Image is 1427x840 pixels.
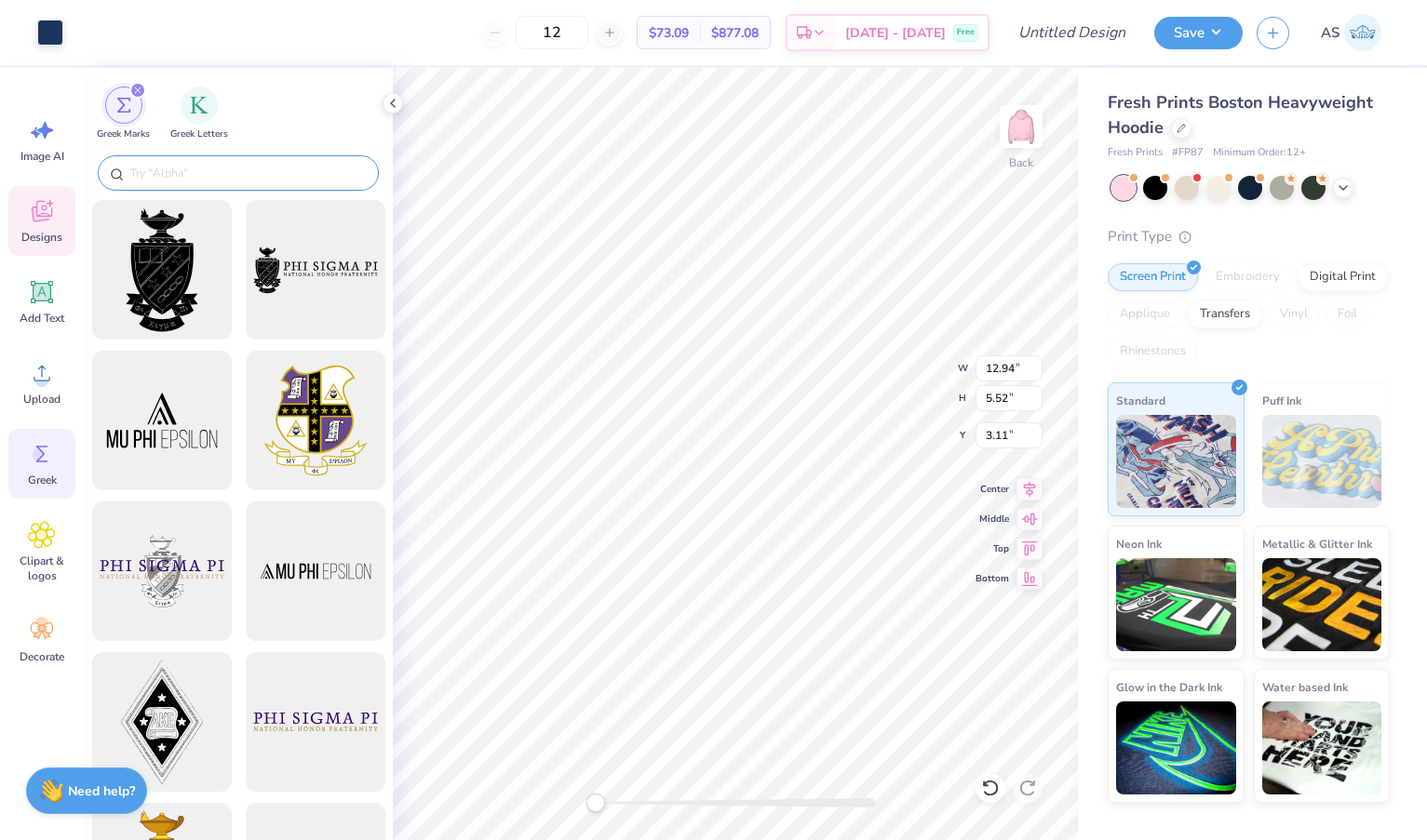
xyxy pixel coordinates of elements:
[1003,14,1140,51] input: Untitled Design
[1188,300,1262,328] div: Transfers
[23,392,61,407] span: Upload
[170,127,228,141] span: Greek Letters
[1154,17,1243,49] button: Save
[97,127,150,141] span: Greek Marks
[1116,415,1236,508] img: Standard
[170,87,228,141] button: filter button
[1116,534,1162,553] span: Neon Ink
[586,793,605,812] div: Accessibility label
[1204,263,1292,291] div: Embroidery
[1108,91,1373,139] span: Fresh Prints Boston Heavyweight Hoodie
[1262,677,1348,697] span: Water based Ink
[1268,300,1320,328] div: Vinyl
[97,87,150,141] div: filter for Greek Marks
[21,230,62,245] span: Designs
[20,649,64,664] span: Decorate
[1108,226,1390,247] div: Print Type
[1213,145,1306,161] span: Minimum Order: 12 +
[28,473,57,487] span: Greek
[20,149,64,164] span: Image AI
[845,23,946,43] span: [DATE] - [DATE]
[116,98,131,113] img: Greek Marks Image
[1262,558,1382,651] img: Metallic & Glitter Ink
[1262,415,1382,508] img: Puff Ink
[711,23,759,43] span: $877.08
[1116,677,1222,697] span: Glow in the Dark Ink
[976,512,1009,527] span: Middle
[976,571,1009,586] span: Bottom
[97,87,150,141] button: filter button
[1108,300,1182,328] div: Applique
[1344,14,1381,51] img: Alexa Spagna
[649,23,689,43] span: $73.09
[11,553,73,583] span: Clipart & logos
[1108,338,1198,366] div: Rhinestones
[20,311,64,326] span: Add Text
[976,482,1009,497] span: Center
[128,164,367,182] input: Try "Alpha"
[1326,300,1369,328] div: Foil
[68,782,135,800] strong: Need help?
[1116,391,1165,410] span: Standard
[1313,14,1390,51] a: AS
[1108,263,1198,291] div: Screen Print
[1321,22,1339,44] span: AS
[190,96,209,114] img: Greek Letters Image
[1298,263,1388,291] div: Digital Print
[1262,701,1382,794] img: Water based Ink
[976,541,1009,556] span: Top
[1003,108,1040,145] img: Back
[1009,154,1033,171] div: Back
[1108,145,1163,161] span: Fresh Prints
[1172,145,1204,161] span: # FP87
[516,16,588,49] input: – –
[1262,534,1372,553] span: Metallic & Glitter Ink
[1116,701,1236,794] img: Glow in the Dark Ink
[1262,391,1301,410] span: Puff Ink
[957,26,975,39] span: Free
[170,87,228,141] div: filter for Greek Letters
[1116,558,1236,651] img: Neon Ink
